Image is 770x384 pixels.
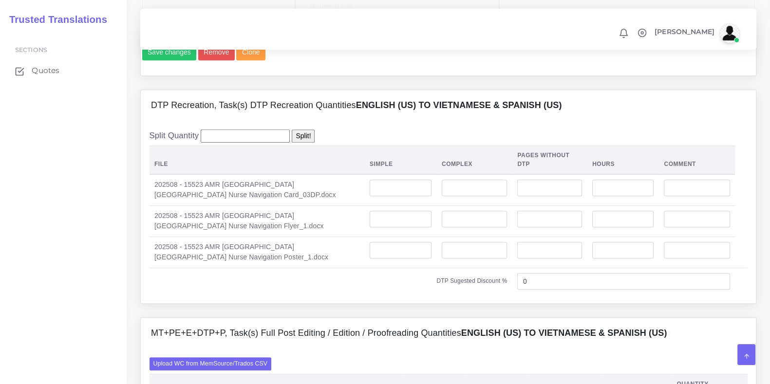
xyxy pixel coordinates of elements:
[151,100,562,111] h4: DTP Recreation, Task(s) DTP Recreation Quantities
[512,146,587,174] th: Pages Without DTP
[151,328,667,339] h4: MT+PE+E+DTP+P, Task(s) Full Post Editing / Edition / Proofreading Quantities
[150,237,365,268] td: 202508 - 15523 AMR [GEOGRAPHIC_DATA] [GEOGRAPHIC_DATA] Nurse Navigation Poster_1.docx
[356,100,562,110] b: English (US) TO Vietnamese & Spanish (US)
[150,174,365,206] td: 202508 - 15523 AMR [GEOGRAPHIC_DATA] [GEOGRAPHIC_DATA] Nurse Navigation Card_03DP.docx
[650,23,743,43] a: [PERSON_NAME]avatar
[198,44,237,60] a: Remove
[292,129,315,143] input: Split!
[587,146,659,174] th: Hours
[720,23,739,43] img: avatar
[2,14,107,25] h2: Trusted Translations
[437,146,512,174] th: Complex
[150,129,199,142] label: Split Quantity
[150,205,365,237] td: 202508 - 15523 AMR [GEOGRAPHIC_DATA] [GEOGRAPHIC_DATA] Nurse Navigation Flyer_1.docx
[141,318,756,349] div: MT+PE+E+DTP+P, Task(s) Full Post Editing / Edition / Proofreading QuantitiesEnglish (US) TO Vietn...
[7,60,119,81] a: Quotes
[32,65,59,76] span: Quotes
[198,44,235,60] button: Remove
[461,328,667,338] b: English (US) TO Vietnamese & Spanish (US)
[2,12,107,28] a: Trusted Translations
[436,276,507,285] label: DTP Sugested Discount %
[659,146,735,174] th: Comment
[15,46,47,54] span: Sections
[655,28,714,35] span: [PERSON_NAME]
[141,90,756,121] div: DTP Recreation, Task(s) DTP Recreation QuantitiesEnglish (US) TO Vietnamese & Spanish (US)
[236,44,267,60] a: Clone
[150,146,365,174] th: File
[364,146,436,174] th: Simple
[141,121,756,303] div: DTP Recreation, Task(s) DTP Recreation QuantitiesEnglish (US) TO Vietnamese & Spanish (US)
[150,357,272,370] label: Upload WC from MemSource/Trados CSV
[142,44,197,60] button: Save changes
[236,44,265,60] button: Clone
